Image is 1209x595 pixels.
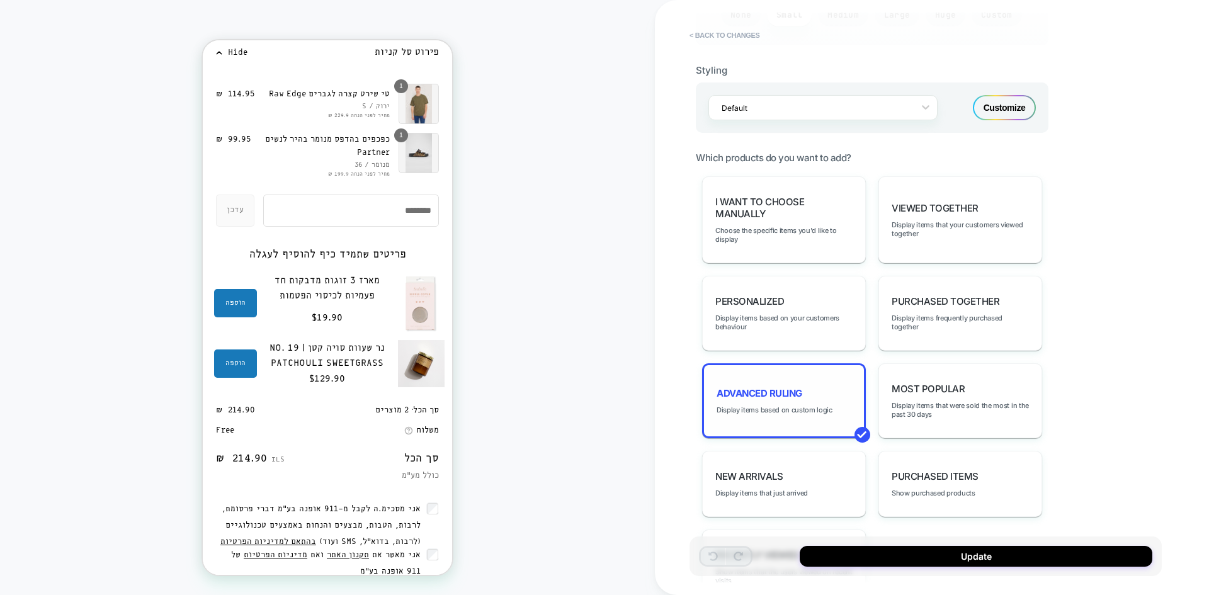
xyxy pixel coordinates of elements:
[125,132,187,137] span: מחיר לפני הנחה ‭₪ 199.9
[139,495,154,508] span: SMS
[892,220,1029,238] span: Display items that your customers viewed together
[715,489,808,497] span: Display items that just arrived
[67,479,100,492] span: באמצעים
[67,303,182,327] span: נר שעוות סויה קטן | NO. 19 PATCHOULI SWEETGRASS
[13,39,236,141] section: סל קניות
[196,89,200,101] span: 1
[717,405,832,414] span: Display items based on custom logic
[224,462,236,475] input: אני מסכימ.ה לקבל מ-911 אופנה בע"מ דברי פרסומת, לרבות, הטבות, מבצעים והנחות באמצעים טכנולוגיים (לר...
[20,462,50,475] span: פרסומת,
[683,25,766,45] button: < Back to changes
[696,152,851,164] span: Which products do you want to add?
[205,462,218,475] span: אני
[196,43,236,84] img: Dark Slate Gray טי שירט קצרה לגברים Raw Edge SCOTCH & SODA
[23,259,43,266] span: הוספה
[47,209,203,220] span: פריטים שתמיד כיף להוסיף לעגלה
[715,295,784,307] span: personalized
[163,479,190,492] span: הטבות,
[224,508,236,521] input: אני מאשר את [תקנון האתר](https://storyonline.co.il/pages/terms_and_conditions) ואת [מדיניות הפרטי...
[213,383,236,397] span: משלוח
[183,508,202,521] span: מאשר
[132,479,160,492] span: מבצעים
[715,196,853,220] span: I want to choose manually
[96,462,118,475] span: אופנה
[57,93,187,119] p: כפכפים בהדפס מנומר בהיר לנשים Partner
[13,6,236,32] button: פירוט סל קניותHide
[892,202,979,214] span: Viewed Together
[23,320,43,326] span: הוספה
[106,331,142,346] span: $129.90
[715,470,783,482] span: New Arrivals
[190,495,218,508] span: (לרבות,
[196,40,200,52] span: 1
[124,511,166,519] span: תקנון האתר
[827,9,859,20] span: Medium
[122,462,145,475] span: מ-911
[981,9,1013,20] span: Custom
[715,314,853,331] span: Display items based on your customers behaviour
[776,9,802,20] span: Small
[108,508,121,521] span: ואת
[730,9,751,20] span: None
[103,479,128,492] span: והנחות
[41,511,105,519] span: מדיניות הפרטיות
[125,73,187,78] span: מחיר לפני הנחה ‭₪ 229.9
[13,47,52,60] span: ‏114.95 ‏ ₪
[172,6,236,19] h2: פירוט סל קניות
[169,508,179,521] span: את
[28,508,38,521] span: של
[54,462,72,475] span: דברי
[199,431,236,439] span: כולל מע״מ
[892,295,999,307] span: Purchased Together
[157,524,176,538] span: בע"מ
[892,314,1029,331] span: Display items frequently purchased together
[13,410,64,427] strong: ‏214.90 ‏ ₪
[157,495,186,508] span: בדוא"ל,
[696,64,1048,76] div: Styling
[193,479,218,492] span: לרבות,
[717,387,802,399] span: Advanced Ruling
[205,508,218,521] span: אני
[884,9,910,20] span: Large
[892,470,979,482] span: Purchased Items
[201,413,236,424] strong: סך הכל
[60,60,187,72] p: ירוק / S
[11,309,54,337] button: הוספה
[13,462,225,508] label: אני מסכימ.ה לקבל מ-911 אופנה בע"מ דברי פרסומת, לרבות, הטבות, מבצעים והנחות באמצעים טכנולוגיים (לר...
[11,249,54,277] button: הוספה
[69,416,82,422] span: ILS
[13,508,225,538] label: אני מאשר את [תקנון האתר](https://storyonline.co.il/pages/terms_and_conditions) ואת [מדיניות הפרטי...
[109,270,140,285] span: $19.90
[179,524,201,538] span: אופנה
[173,366,236,374] span: סך הכל· 2 מוצרים
[892,401,1029,419] span: Display items that were sold the most in the past 30 days
[57,119,187,130] p: מנומר / 36
[13,366,52,374] span: ‏214.90 ‏ ₪
[75,462,93,475] span: בע"מ
[171,462,202,475] span: מסכימ.ה
[18,497,113,506] span: בהתאם למדיניות הפרטיות
[25,8,45,17] span: Hide
[800,546,1152,567] button: Update
[13,386,31,394] span: Free
[892,383,965,395] span: Most Popular
[13,93,48,106] span: ‏99.95 ‏ ₪
[72,236,177,260] span: מארז 3 זוגות מדבקות חד פעמיות לכיסוי הפטמות
[149,462,167,475] span: לקבל
[116,495,135,508] span: ועוד)
[935,9,956,20] span: Huge
[715,226,853,244] span: Choose the specific items you'd like to display
[60,47,187,60] p: טי שירט קצרה לגברים Raw Edge
[204,524,218,538] span: 911
[892,489,975,497] span: Show purchased products
[23,479,64,492] span: טכנולוגיים
[196,93,236,133] img: Light Gray כפכפים בהדפס מנומר בהיר לנשים Partner ZAXY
